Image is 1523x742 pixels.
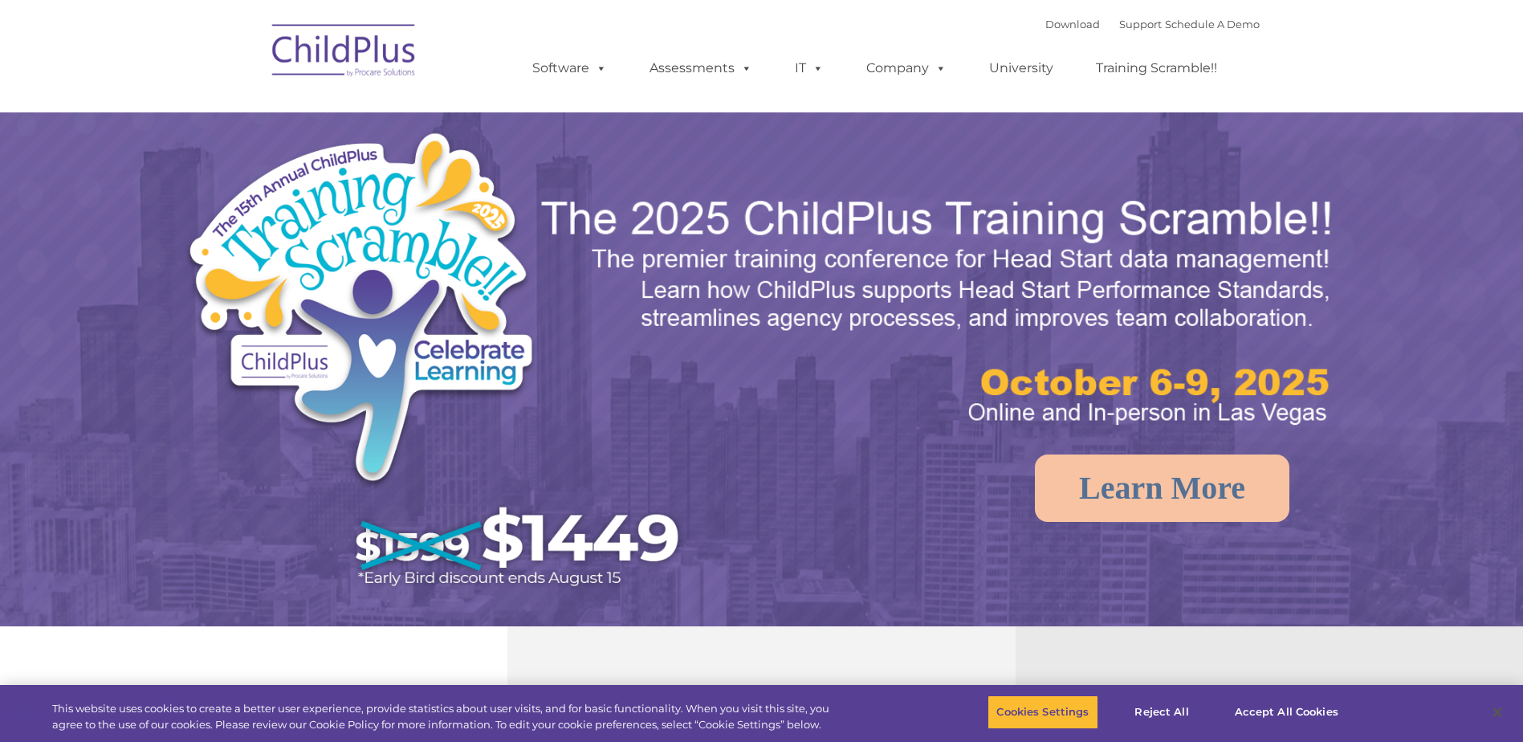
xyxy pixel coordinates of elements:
[1165,18,1260,31] a: Schedule A Demo
[1035,455,1289,522] a: Learn More
[1480,695,1515,730] button: Close
[1045,18,1100,31] a: Download
[779,52,840,84] a: IT
[264,13,425,93] img: ChildPlus by Procare Solutions
[850,52,963,84] a: Company
[973,52,1069,84] a: University
[1119,18,1162,31] a: Support
[1045,18,1260,31] font: |
[1080,52,1233,84] a: Training Scramble!!
[988,695,1097,729] button: Cookies Settings
[633,52,768,84] a: Assessments
[1112,695,1212,729] button: Reject All
[52,701,837,732] div: This website uses cookies to create a better user experience, provide statistics about user visit...
[1226,695,1347,729] button: Accept All Cookies
[516,52,623,84] a: Software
